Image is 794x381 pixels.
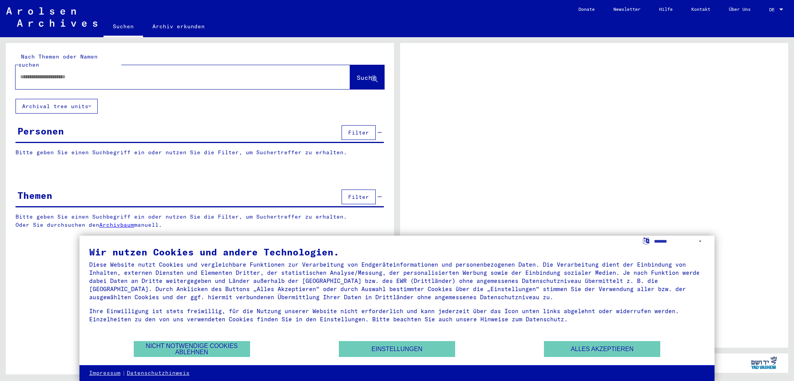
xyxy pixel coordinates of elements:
button: Archival tree units [16,99,98,114]
a: Archivbaum [99,221,134,228]
div: Wir nutzen Cookies und andere Technologien. [89,247,705,257]
a: Suchen [104,17,143,37]
div: Themen [17,188,52,202]
div: Diese Website nutzt Cookies und vergleichbare Funktionen zur Verarbeitung von Endgeräteinformatio... [89,260,705,301]
span: Suche [357,74,376,81]
img: Arolsen_neg.svg [6,7,97,27]
p: Bitte geben Sie einen Suchbegriff ein oder nutzen Sie die Filter, um Suchertreffer zu erhalten. O... [16,213,384,229]
select: Sprache auswählen [654,236,705,247]
button: Alles akzeptieren [544,341,660,357]
a: Impressum [89,369,121,377]
button: Einstellungen [339,341,455,357]
button: Filter [342,190,376,204]
button: Nicht notwendige Cookies ablehnen [134,341,250,357]
a: Datenschutzhinweis [127,369,190,377]
img: yv_logo.png [749,353,778,372]
button: Suche [350,65,384,89]
div: Personen [17,124,64,138]
span: Filter [348,193,369,200]
span: DE [769,7,778,12]
a: Archiv erkunden [143,17,214,36]
button: Filter [342,125,376,140]
p: Bitte geben Sie einen Suchbegriff ein oder nutzen Sie die Filter, um Suchertreffer zu erhalten. [16,148,384,157]
span: Filter [348,129,369,136]
mat-label: Nach Themen oder Namen suchen [18,53,98,68]
label: Sprache auswählen [642,237,650,244]
div: Ihre Einwilligung ist stets freiwillig, für die Nutzung unserer Website nicht erforderlich und ka... [89,307,705,323]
